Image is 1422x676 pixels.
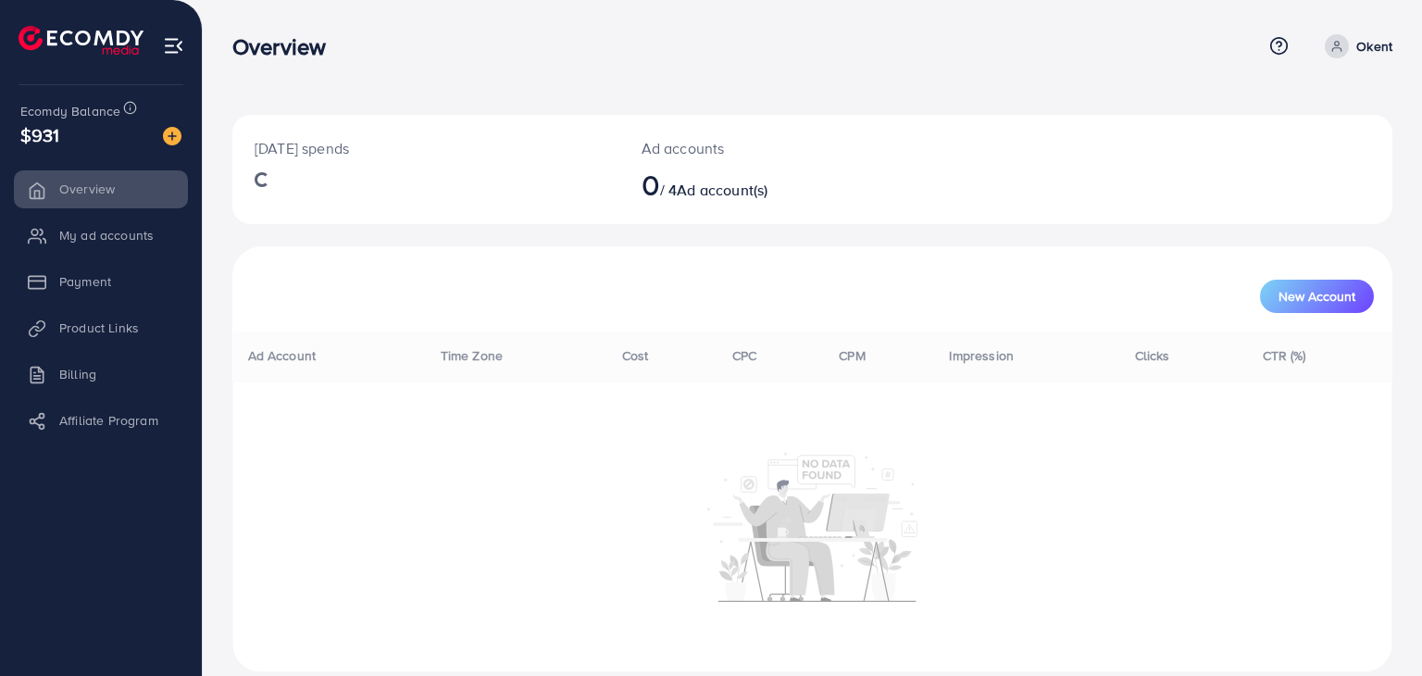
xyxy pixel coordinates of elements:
[20,102,120,120] span: Ecomdy Balance
[1260,280,1374,313] button: New Account
[642,137,887,159] p: Ad accounts
[163,35,184,56] img: menu
[642,167,887,202] h2: / 4
[1279,290,1355,303] span: New Account
[163,127,181,145] img: image
[677,180,767,200] span: Ad account(s)
[1356,35,1392,57] p: Okent
[1317,34,1392,58] a: Okent
[20,121,60,148] span: $931
[642,163,660,206] span: 0
[232,33,341,60] h3: Overview
[19,26,143,55] img: logo
[255,137,597,159] p: [DATE] spends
